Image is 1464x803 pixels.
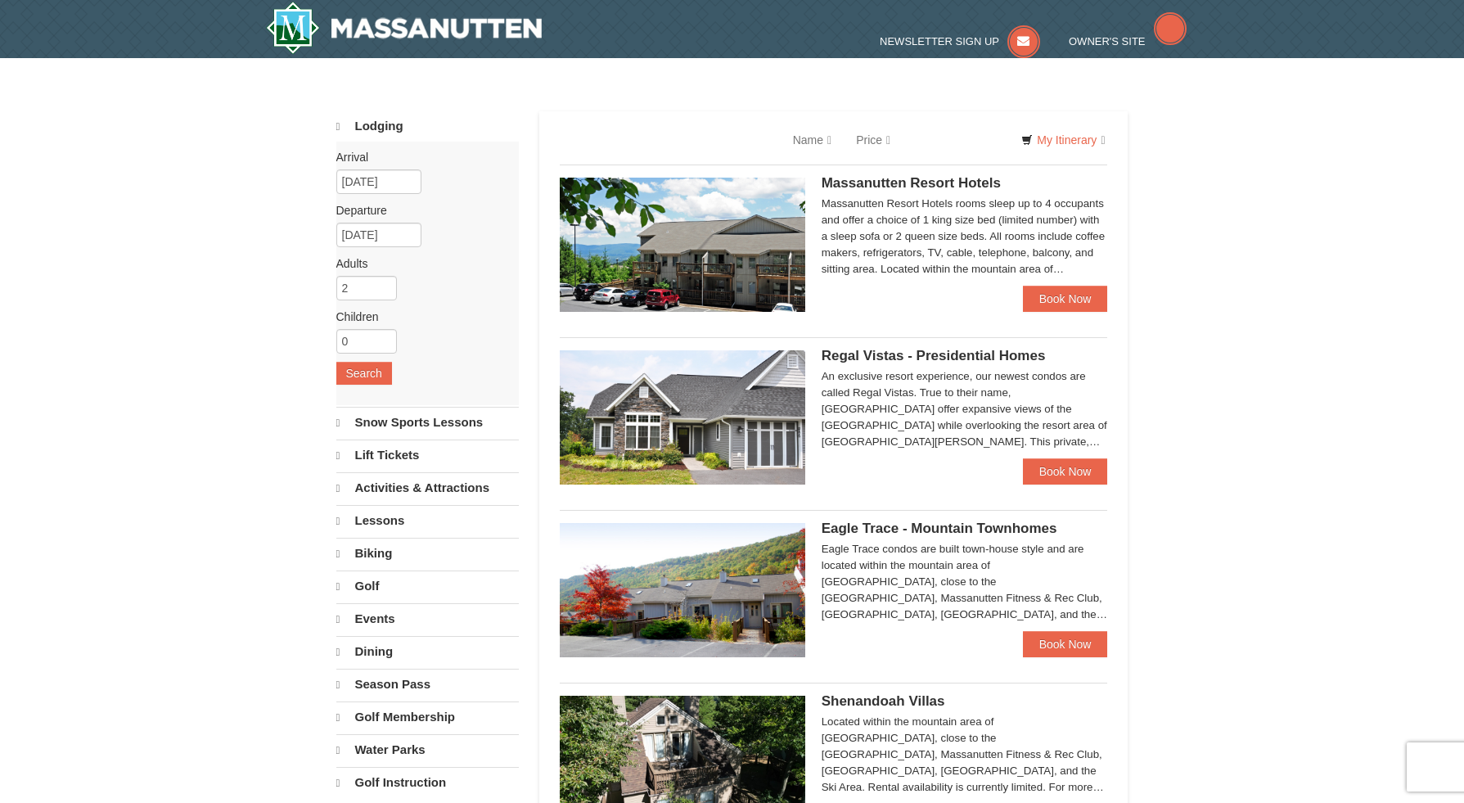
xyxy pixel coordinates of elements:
[336,407,519,438] a: Snow Sports Lessons
[560,350,805,485] img: 19218991-1-902409a9.jpg
[336,669,519,700] a: Season Pass
[844,124,903,156] a: Price
[336,255,507,272] label: Adults
[266,2,543,54] img: Massanutten Resort Logo
[336,603,519,634] a: Events
[336,571,519,602] a: Golf
[822,693,945,709] span: Shenandoah Villas
[560,178,805,312] img: 19219026-1-e3b4ac8e.jpg
[266,2,543,54] a: Massanutten Resort
[1069,35,1146,47] span: Owner's Site
[1069,35,1187,47] a: Owner's Site
[336,767,519,798] a: Golf Instruction
[560,523,805,657] img: 19218983-1-9b289e55.jpg
[1011,128,1115,152] a: My Itinerary
[336,636,519,667] a: Dining
[336,538,519,569] a: Biking
[781,124,844,156] a: Name
[336,202,507,219] label: Departure
[822,521,1057,536] span: Eagle Trace - Mountain Townhomes
[822,368,1108,450] div: An exclusive resort experience, our newest condos are called Regal Vistas. True to their name, [G...
[336,309,507,325] label: Children
[822,348,1046,363] span: Regal Vistas - Presidential Homes
[336,734,519,765] a: Water Parks
[336,362,392,385] button: Search
[336,111,519,142] a: Lodging
[336,505,519,536] a: Lessons
[822,714,1108,796] div: Located within the mountain area of [GEOGRAPHIC_DATA], close to the [GEOGRAPHIC_DATA], Massanutte...
[822,196,1108,277] div: Massanutten Resort Hotels rooms sleep up to 4 occupants and offer a choice of 1 king size bed (li...
[336,701,519,733] a: Golf Membership
[880,35,1040,47] a: Newsletter Sign Up
[1023,631,1108,657] a: Book Now
[336,149,507,165] label: Arrival
[1023,458,1108,485] a: Book Now
[336,472,519,503] a: Activities & Attractions
[1023,286,1108,312] a: Book Now
[880,35,999,47] span: Newsletter Sign Up
[336,440,519,471] a: Lift Tickets
[822,175,1001,191] span: Massanutten Resort Hotels
[822,541,1108,623] div: Eagle Trace condos are built town-house style and are located within the mountain area of [GEOGRA...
